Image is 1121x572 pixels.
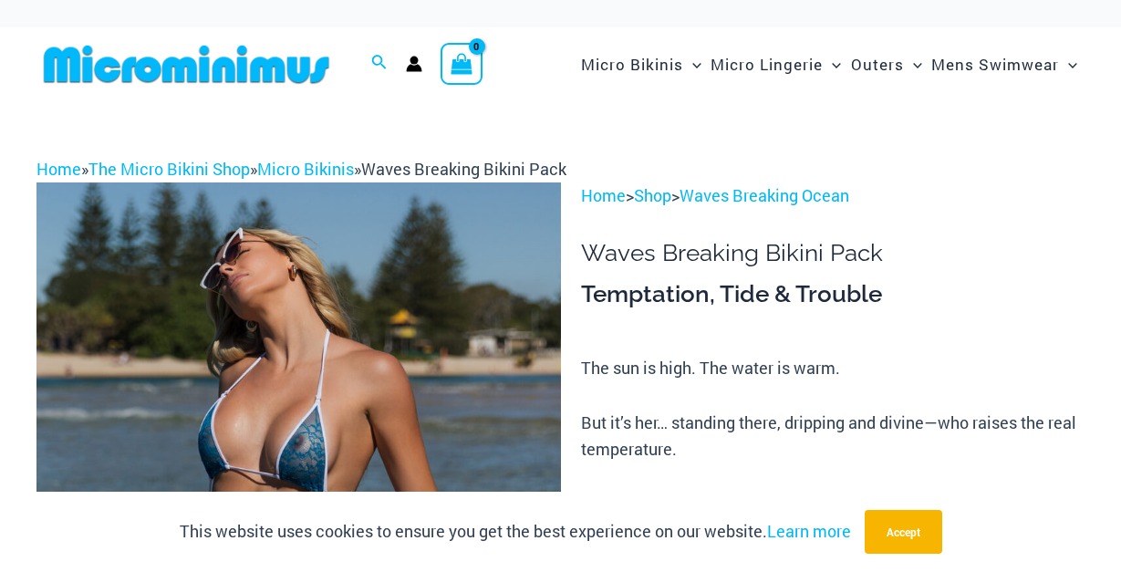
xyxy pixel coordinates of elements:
span: Micro Bikinis [581,41,683,88]
a: Micro Bikinis [257,158,354,180]
a: Learn more [767,520,851,542]
span: Micro Lingerie [711,41,823,88]
a: Search icon link [371,52,388,76]
a: OutersMenu ToggleMenu Toggle [846,36,927,92]
nav: Site Navigation [574,34,1085,95]
span: Mens Swimwear [931,41,1059,88]
a: Mens SwimwearMenu ToggleMenu Toggle [927,36,1082,92]
a: View Shopping Cart, empty [441,43,483,85]
span: Menu Toggle [683,41,701,88]
p: This website uses cookies to ensure you get the best experience on our website. [180,518,851,546]
img: MM SHOP LOGO FLAT [36,44,337,85]
a: The Micro Bikini Shop [88,158,250,180]
p: > > [581,182,1085,210]
span: Outers [851,41,904,88]
span: Menu Toggle [1059,41,1077,88]
h1: Waves Breaking Bikini Pack [581,239,1085,267]
a: Home [36,158,81,180]
span: Menu Toggle [823,41,841,88]
a: Account icon link [406,56,422,72]
span: » » » [36,158,566,180]
a: Waves Breaking Ocean [680,184,849,206]
a: Micro BikinisMenu ToggleMenu Toggle [576,36,706,92]
a: Micro LingerieMenu ToggleMenu Toggle [706,36,846,92]
span: Waves Breaking Bikini Pack [361,158,566,180]
button: Accept [865,510,942,554]
span: Menu Toggle [904,41,922,88]
h3: Temptation, Tide & Trouble [581,279,1085,310]
a: Home [581,184,626,206]
a: Shop [634,184,671,206]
